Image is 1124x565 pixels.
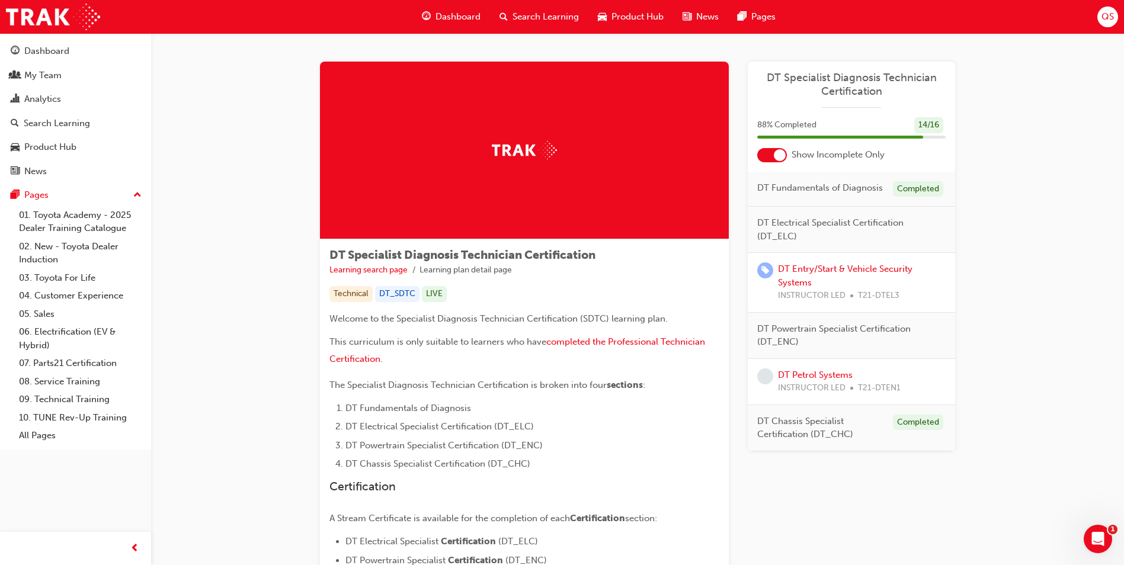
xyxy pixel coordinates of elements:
[375,286,420,302] div: DT_SDTC
[14,269,146,287] a: 03. Toyota For Life
[914,117,943,133] div: 14 / 16
[673,5,728,29] a: news-iconNews
[499,9,508,24] span: search-icon
[611,10,664,24] span: Product Hub
[11,142,20,153] span: car-icon
[14,354,146,373] a: 07. Parts21 Certification
[757,216,936,243] span: DT Electrical Specialist Certification (DT_ELC)
[1101,10,1114,24] span: QS
[5,40,146,62] a: Dashboard
[24,188,49,202] div: Pages
[792,148,885,162] span: Show Incomplete Only
[11,70,20,81] span: people-icon
[5,136,146,158] a: Product Hub
[5,38,146,184] button: DashboardMy TeamAnalyticsSearch LearningProduct HubNews
[133,188,142,203] span: up-icon
[492,141,557,159] img: Trak
[5,65,146,86] a: My Team
[728,5,785,29] a: pages-iconPages
[14,323,146,354] a: 06. Electrification (EV & Hybrid)
[11,118,19,129] span: search-icon
[757,118,816,132] span: 88 % Completed
[329,380,607,390] span: The Specialist Diagnosis Technician Certification is broken into four
[643,380,645,390] span: :
[858,381,901,395] span: T21-DTEN1
[24,44,69,58] div: Dashboard
[6,4,100,30] img: Trak
[11,94,20,105] span: chart-icon
[24,117,90,130] div: Search Learning
[345,440,543,451] span: DT Powertrain Specialist Certification (DT_ENC)
[14,426,146,445] a: All Pages
[757,415,883,441] span: DT Chassis Specialist Certification (DT_CHC)
[14,390,146,409] a: 09. Technical Training
[329,513,570,524] span: A Stream Certificate is available for the completion of each
[345,458,530,469] span: DT Chassis Specialist Certification (DT_CHC)
[607,380,643,390] span: sections
[11,190,20,201] span: pages-icon
[778,264,912,288] a: DT Entry/Start & Vehicle Security Systems
[380,354,383,364] span: .
[441,536,496,547] span: Certification
[329,313,668,324] span: Welcome to the Specialist Diagnosis Technician Certification (SDTC) learning plan.
[24,165,47,178] div: News
[513,10,579,24] span: Search Learning
[738,9,747,24] span: pages-icon
[329,265,408,275] a: Learning search page
[11,166,20,177] span: news-icon
[14,305,146,323] a: 05. Sales
[345,536,438,547] span: DT Electrical Specialist
[11,46,20,57] span: guage-icon
[757,368,773,384] span: learningRecordVerb_NONE-icon
[329,336,546,347] span: This curriculum is only suitable to learners who have
[345,403,471,413] span: DT Fundamentals of Diagnosis
[14,287,146,305] a: 04. Customer Experience
[858,289,899,303] span: T21-DTEL3
[757,181,883,195] span: DT Fundamentals of Diagnosis
[893,181,943,197] div: Completed
[14,237,146,269] a: 02. New - Toyota Dealer Induction
[778,370,853,380] a: DT Petrol Systems
[5,184,146,206] button: Pages
[329,480,396,493] span: Certification
[588,5,673,29] a: car-iconProduct Hub
[329,286,373,302] div: Technical
[5,88,146,110] a: Analytics
[422,286,447,302] div: LIVE
[598,9,607,24] span: car-icon
[5,160,146,182] a: News
[625,513,657,524] span: section:
[778,381,846,395] span: INSTRUCTOR LED
[893,415,943,431] div: Completed
[490,5,588,29] a: search-iconSearch Learning
[329,336,707,364] a: completed the Professional Technician Certification
[751,10,776,24] span: Pages
[14,373,146,391] a: 08. Service Training
[5,113,146,134] a: Search Learning
[696,10,719,24] span: News
[345,421,534,432] span: DT Electrical Specialist Certification (DT_ELC)
[24,140,76,154] div: Product Hub
[24,92,61,106] div: Analytics
[683,9,691,24] span: news-icon
[757,262,773,278] span: learningRecordVerb_ENROLL-icon
[130,541,139,556] span: prev-icon
[420,264,512,277] li: Learning plan detail page
[422,9,431,24] span: guage-icon
[329,248,595,262] span: DT Specialist Diagnosis Technician Certification
[778,289,846,303] span: INSTRUCTOR LED
[1108,525,1117,534] span: 1
[435,10,481,24] span: Dashboard
[14,409,146,427] a: 10. TUNE Rev-Up Training
[14,206,146,237] a: 01. Toyota Academy - 2025 Dealer Training Catalogue
[570,513,625,524] span: Certification
[1097,7,1118,27] button: QS
[1084,525,1112,553] iframe: Intercom live chat
[757,71,946,98] a: DT Specialist Diagnosis Technician Certification
[498,536,538,547] span: (DT_ELC)
[757,322,936,349] span: DT Powertrain Specialist Certification (DT_ENC)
